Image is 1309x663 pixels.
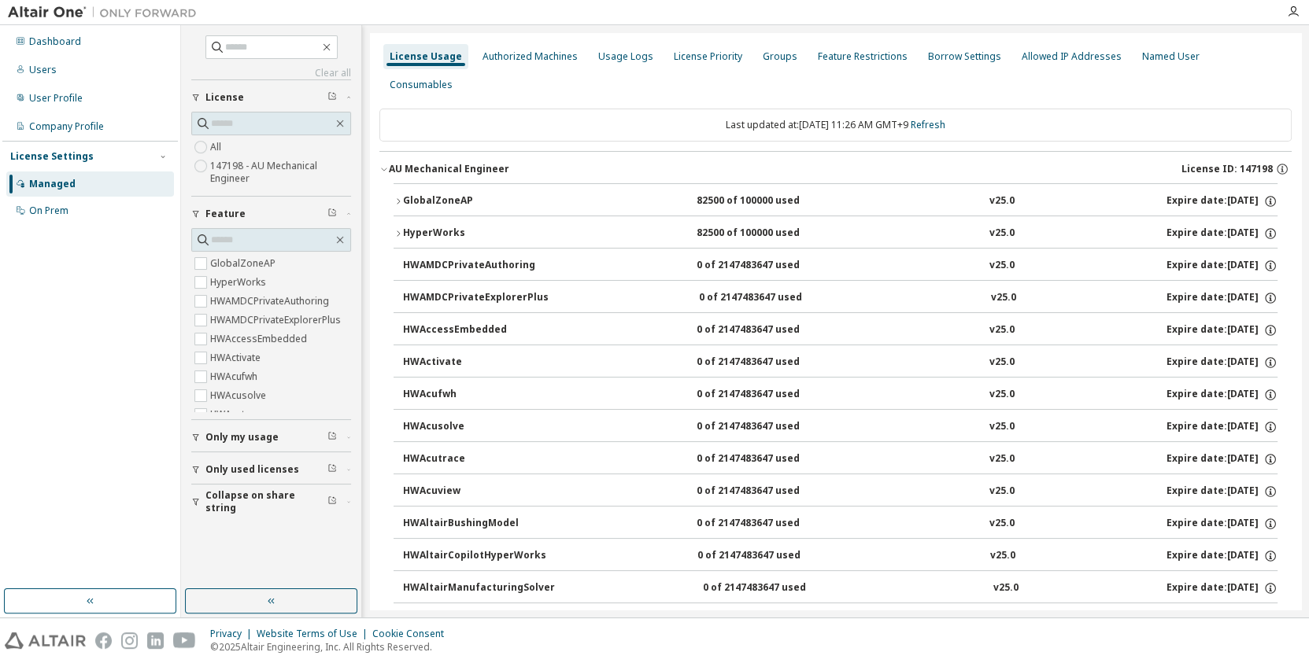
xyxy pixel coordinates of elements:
[697,388,838,402] div: 0 of 2147483647 used
[210,311,344,330] label: HWAMDCPrivateExplorerPlus
[699,291,841,305] div: 0 of 2147483647 used
[8,5,205,20] img: Altair One
[210,405,268,424] label: HWAcutrace
[403,259,545,273] div: HWAMDCPrivateAuthoring
[29,204,68,217] div: On Prem
[327,431,337,444] span: Clear filter
[697,517,838,531] div: 0 of 2147483647 used
[1022,50,1122,63] div: Allowed IP Addresses
[1167,517,1278,531] div: Expire date: [DATE]
[210,628,257,640] div: Privacy
[210,348,264,367] label: HWActivate
[210,254,279,273] label: GlobalZoneAP
[1167,259,1278,273] div: Expire date: [DATE]
[327,495,337,508] span: Clear filter
[403,281,1278,315] button: HWAMDCPrivateExplorerPlus0 of 2147483647 usedv25.0Expire date:[DATE]
[1167,581,1278,595] div: Expire date: [DATE]
[403,506,1278,541] button: HWAltairBushingModel0 of 2147483647 usedv25.0Expire date:[DATE]
[989,227,1015,241] div: v25.0
[210,386,269,405] label: HWAcusolve
[403,571,1278,606] button: HWAltairManufacturingSolver0 of 2147483647 usedv25.0Expire date:[DATE]
[403,452,545,466] div: HWAcutrace
[327,463,337,476] span: Clear filter
[1167,194,1278,208] div: Expire date: [DATE]
[697,194,838,208] div: 82500 of 100000 used
[990,549,1015,563] div: v25.0
[697,259,838,273] div: 0 of 2147483647 used
[697,452,838,466] div: 0 of 2147483647 used
[191,67,351,79] a: Clear all
[989,259,1015,273] div: v25.0
[210,330,310,348] label: HWAccessEmbedded
[403,549,546,563] div: HWAltairCopilotHyperWorks
[205,91,244,104] span: License
[403,345,1278,380] button: HWActivate0 of 2147483647 usedv25.0Expire date:[DATE]
[403,517,545,531] div: HWAltairBushingModel
[29,64,57,76] div: Users
[697,484,838,499] div: 0 of 2147483647 used
[29,35,81,48] div: Dashboard
[403,355,545,370] div: HWActivate
[818,50,908,63] div: Feature Restrictions
[703,581,845,595] div: 0 of 2147483647 used
[210,157,351,188] label: 147198 - AU Mechanical Engineer
[991,291,1016,305] div: v25.0
[191,484,351,519] button: Collapse on share string
[697,355,838,370] div: 0 of 2147483647 used
[1181,163,1273,175] span: License ID: 147198
[993,581,1019,595] div: v25.0
[403,581,555,595] div: HWAltairManufacturingSolver
[697,549,839,563] div: 0 of 2147483647 used
[928,50,1001,63] div: Borrow Settings
[403,539,1278,573] button: HWAltairCopilotHyperWorks0 of 2147483647 usedv25.0Expire date:[DATE]
[191,452,351,487] button: Only used licenses
[674,50,742,63] div: License Priority
[911,118,945,131] a: Refresh
[121,632,138,649] img: instagram.svg
[1167,420,1278,434] div: Expire date: [DATE]
[1167,355,1278,370] div: Expire date: [DATE]
[29,120,104,133] div: Company Profile
[390,79,453,91] div: Consumables
[403,227,545,241] div: HyperWorks
[403,313,1278,348] button: HWAccessEmbedded0 of 2147483647 usedv25.0Expire date:[DATE]
[1167,484,1278,499] div: Expire date: [DATE]
[191,420,351,455] button: Only my usage
[1167,323,1278,337] div: Expire date: [DATE]
[989,323,1015,337] div: v25.0
[1167,452,1278,466] div: Expire date: [DATE]
[379,109,1292,142] div: Last updated at: [DATE] 11:26 AM GMT+9
[205,463,299,476] span: Only used licenses
[403,249,1278,283] button: HWAMDCPrivateAuthoring0 of 2147483647 usedv25.0Expire date:[DATE]
[989,194,1015,208] div: v25.0
[1167,291,1278,305] div: Expire date: [DATE]
[403,378,1278,412] button: HWAcufwh0 of 2147483647 usedv25.0Expire date:[DATE]
[191,197,351,231] button: Feature
[1167,227,1278,241] div: Expire date: [DATE]
[389,163,509,175] div: AU Mechanical Engineer
[379,152,1292,186] button: AU Mechanical EngineerLicense ID: 147198
[390,50,462,63] div: License Usage
[989,517,1015,531] div: v25.0
[205,489,327,514] span: Collapse on share string
[5,632,86,649] img: altair_logo.svg
[205,208,246,220] span: Feature
[210,640,453,654] p: © 2025 Altair Engineering, Inc. All Rights Reserved.
[403,323,545,337] div: HWAccessEmbedded
[210,273,269,292] label: HyperWorks
[205,431,279,444] span: Only my usage
[403,474,1278,509] button: HWAcuview0 of 2147483647 usedv25.0Expire date:[DATE]
[147,632,164,649] img: linkedin.svg
[372,628,453,640] div: Cookie Consent
[1167,388,1278,402] div: Expire date: [DATE]
[10,150,94,163] div: License Settings
[989,388,1015,402] div: v25.0
[257,628,372,640] div: Website Terms of Use
[95,632,112,649] img: facebook.svg
[989,420,1015,434] div: v25.0
[327,208,337,220] span: Clear filter
[403,291,549,305] div: HWAMDCPrivateExplorerPlus
[403,410,1278,444] button: HWAcusolve0 of 2147483647 usedv25.0Expire date:[DATE]
[989,452,1015,466] div: v25.0
[403,442,1278,477] button: HWAcutrace0 of 2147483647 usedv25.0Expire date:[DATE]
